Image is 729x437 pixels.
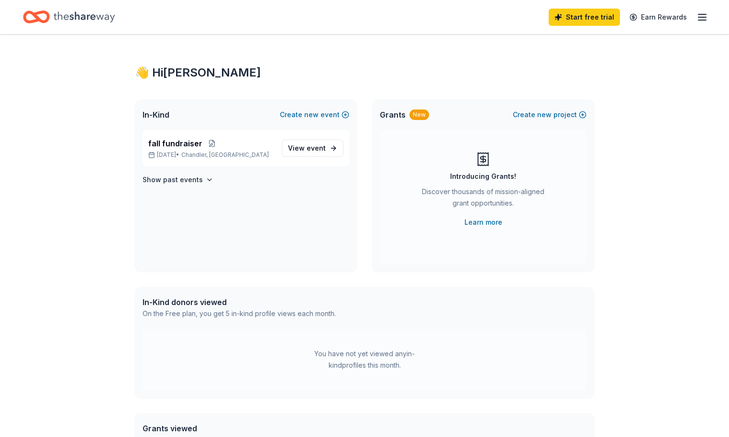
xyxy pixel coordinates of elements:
button: Createnewproject [513,109,586,120]
div: You have not yet viewed any in-kind profiles this month. [305,348,424,371]
button: Show past events [143,174,213,186]
div: Grants viewed [143,423,331,434]
span: In-Kind [143,109,169,120]
h4: Show past events [143,174,203,186]
span: new [304,109,319,120]
a: Learn more [464,217,502,228]
div: 👋 Hi [PERSON_NAME] [135,65,594,80]
div: In-Kind donors viewed [143,296,336,308]
div: Introducing Grants! [450,171,516,182]
span: fall fundraiser [148,138,202,149]
div: Discover thousands of mission-aligned grant opportunities. [418,186,548,213]
a: View event [282,140,343,157]
a: Start free trial [549,9,620,26]
a: Earn Rewards [624,9,693,26]
span: event [307,144,326,152]
span: Grants [380,109,406,120]
button: Createnewevent [280,109,349,120]
a: Home [23,6,115,28]
span: Chandler, [GEOGRAPHIC_DATA] [181,151,269,159]
div: On the Free plan, you get 5 in-kind profile views each month. [143,308,336,319]
span: new [537,109,552,120]
span: View [288,142,326,154]
div: New [409,109,429,120]
p: [DATE] • [148,151,274,159]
